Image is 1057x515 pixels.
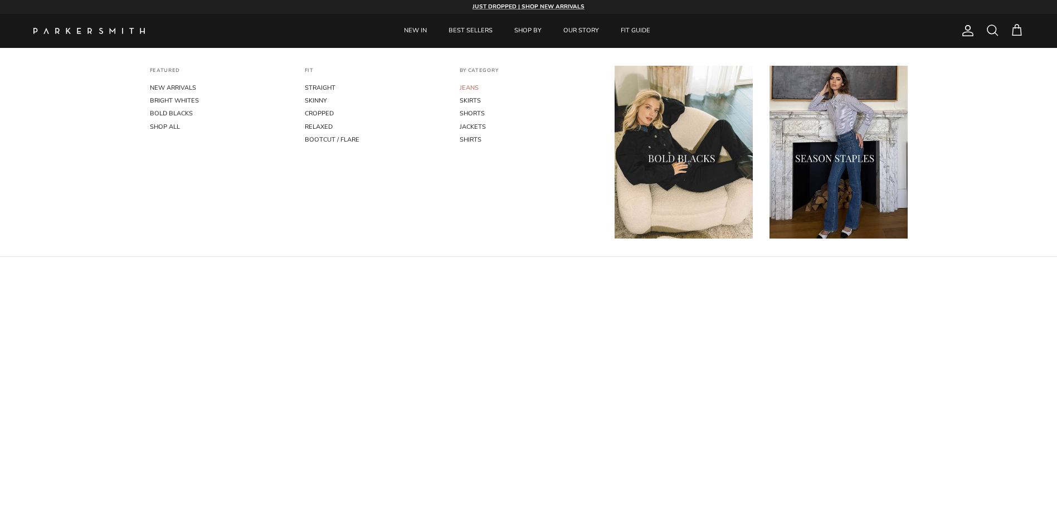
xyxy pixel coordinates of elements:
[33,28,145,34] a: Parker Smith
[394,14,437,48] a: NEW IN
[611,14,660,48] a: FIT GUIDE
[460,81,598,94] a: JEANS
[166,14,889,48] div: Primary
[460,133,598,146] a: SHIRTS
[150,94,288,107] a: BRIGHT WHITES
[150,120,288,133] a: SHOP ALL
[553,14,609,48] a: OUR STORY
[150,81,288,94] a: NEW ARRIVALS
[504,14,552,48] a: SHOP BY
[150,67,181,82] a: FEATURED
[460,94,598,107] a: SKIRTS
[460,120,598,133] a: JACKETS
[460,107,598,120] a: SHORTS
[305,120,443,133] a: RELAXED
[305,133,443,146] a: BOOTCUT / FLARE
[473,2,584,11] a: JUST DROPPED | SHOP NEW ARRIVALS
[957,24,975,37] a: Account
[305,94,443,107] a: SKINNY
[150,107,288,120] a: BOLD BLACKS
[460,67,499,82] a: BY CATEGORY
[305,107,443,120] a: CROPPED
[473,3,584,11] strong: JUST DROPPED | SHOP NEW ARRIVALS
[305,81,443,94] a: STRAIGHT
[439,14,503,48] a: BEST SELLERS
[305,67,314,82] a: FIT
